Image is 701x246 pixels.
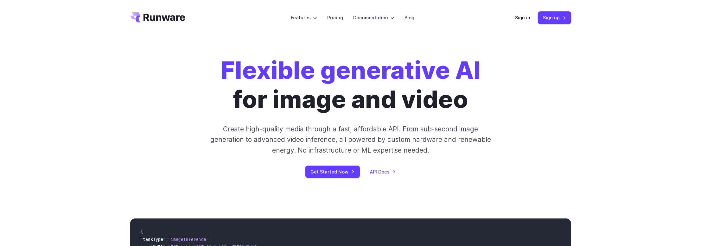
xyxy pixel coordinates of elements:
[221,55,481,85] strong: Flexible generative AI
[209,237,211,242] span: ,
[515,14,530,21] a: Sign in
[209,124,492,155] p: Create high-quality media through a fast, affordable API. From sub-second image generation to adv...
[221,56,481,114] h1: for image and video
[130,12,185,22] a: Go to /
[168,237,209,242] span: "imageInference"
[140,237,166,242] span: "taskType"
[353,14,394,21] label: Documentation
[140,229,143,235] span: {
[370,168,396,175] a: API Docs
[305,166,360,178] a: Get Started Now
[405,14,414,21] a: Blog
[327,14,343,21] a: Pricing
[291,14,317,21] label: Features
[166,237,168,242] span: :
[538,11,571,24] a: Sign up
